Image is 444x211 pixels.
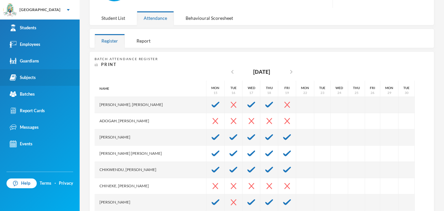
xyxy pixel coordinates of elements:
span: Batch Attendance Register [95,57,158,61]
div: Tue [403,86,410,90]
div: Employees [10,41,40,48]
div: 15 [214,90,217,95]
div: 25 [355,90,359,95]
div: [PERSON_NAME] [95,194,206,211]
a: Help [7,178,37,188]
div: Wed [335,86,343,90]
div: Events [10,140,33,147]
div: 29 [387,90,391,95]
span: Print [101,62,117,67]
div: Report [130,34,157,48]
div: Mon [301,86,309,90]
a: Terms [40,180,51,187]
div: Chineke, [PERSON_NAME] [95,178,206,194]
div: Adogah, [PERSON_NAME] [95,113,206,129]
div: Wed [248,86,255,90]
div: Tue [230,86,237,90]
div: 19 [285,90,289,95]
div: Mon [211,86,219,90]
div: 16 [231,90,235,95]
div: Tue [319,86,325,90]
div: [DATE] [253,68,270,76]
div: Messages [10,124,39,131]
div: 17 [249,90,253,95]
div: Batches [10,91,35,98]
div: Students [10,24,36,31]
div: [PERSON_NAME] [95,129,206,146]
div: Thu [266,86,273,90]
div: Register [95,34,125,48]
i: chevron_right [287,68,295,76]
div: 26 [371,90,374,95]
div: Thu [353,86,360,90]
div: Attendance [137,11,174,25]
div: Fri [370,86,375,90]
div: 24 [337,90,341,95]
div: Subjects [10,74,36,81]
div: [PERSON_NAME], [PERSON_NAME] [95,97,206,113]
div: Fri [284,86,290,90]
div: [GEOGRAPHIC_DATA] [20,7,60,13]
div: 18 [267,90,271,95]
i: chevron_left [229,68,236,76]
div: 30 [405,90,409,95]
div: 22 [303,90,307,95]
div: Chikwendu, [PERSON_NAME] [95,162,206,178]
div: 23 [320,90,324,95]
div: · [55,180,56,187]
div: Behavioural Scoresheet [179,11,240,25]
div: Name [95,81,206,97]
img: logo [4,4,17,17]
div: Student List [95,11,132,25]
a: Privacy [59,180,73,187]
div: [PERSON_NAME] [PERSON_NAME] [95,146,206,162]
div: Mon [385,86,393,90]
div: Report Cards [10,107,45,114]
div: Guardians [10,58,39,64]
